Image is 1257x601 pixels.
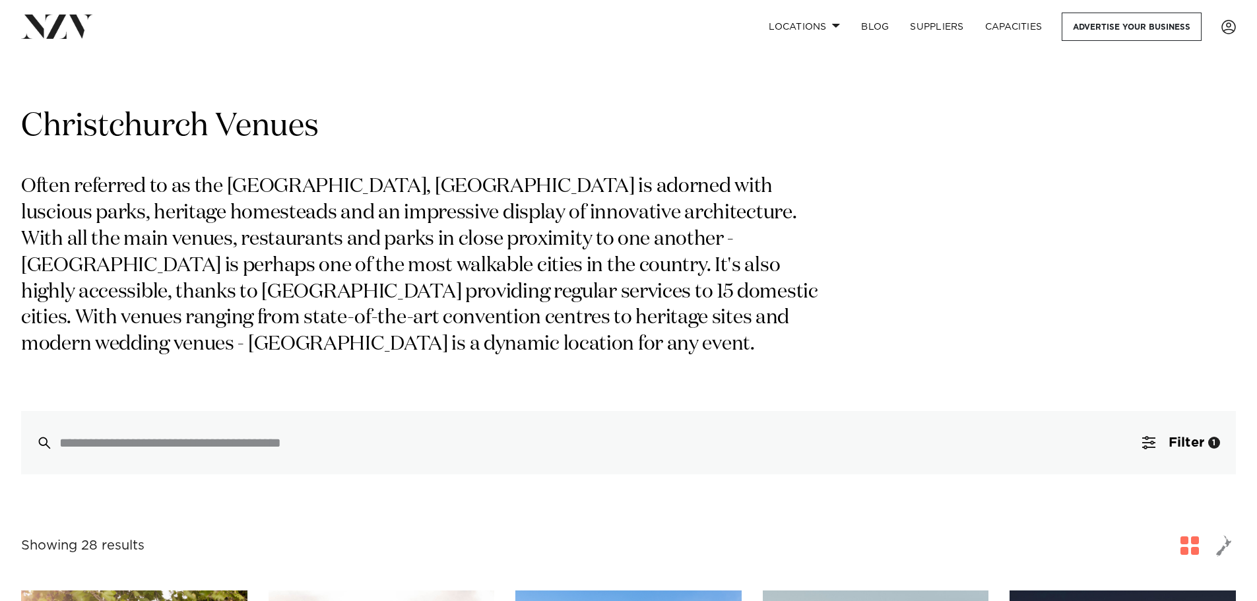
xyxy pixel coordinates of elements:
[851,13,899,41] a: BLOG
[975,13,1053,41] a: Capacities
[21,174,837,358] p: Often referred to as the [GEOGRAPHIC_DATA], [GEOGRAPHIC_DATA] is adorned with luscious parks, her...
[899,13,974,41] a: SUPPLIERS
[1208,437,1220,449] div: 1
[1126,411,1236,474] button: Filter1
[21,536,145,556] div: Showing 28 results
[21,15,93,38] img: nzv-logo.png
[758,13,851,41] a: Locations
[1062,13,1202,41] a: Advertise your business
[1169,436,1204,449] span: Filter
[21,106,1236,148] h1: Christchurch Venues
